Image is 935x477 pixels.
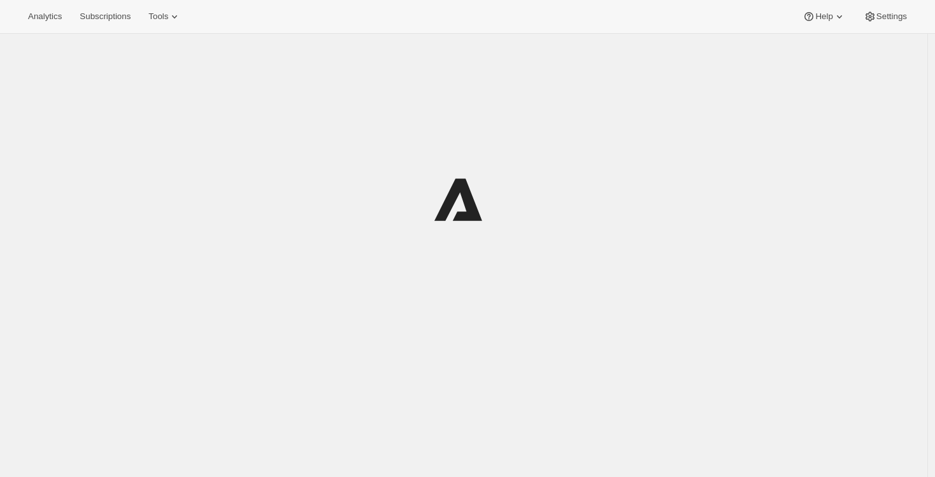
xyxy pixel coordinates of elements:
span: Tools [148,11,168,22]
button: Settings [856,8,915,25]
span: Settings [876,11,907,22]
span: Subscriptions [80,11,131,22]
button: Help [795,8,853,25]
span: Analytics [28,11,62,22]
button: Tools [141,8,189,25]
button: Analytics [20,8,69,25]
button: Subscriptions [72,8,138,25]
span: Help [815,11,832,22]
